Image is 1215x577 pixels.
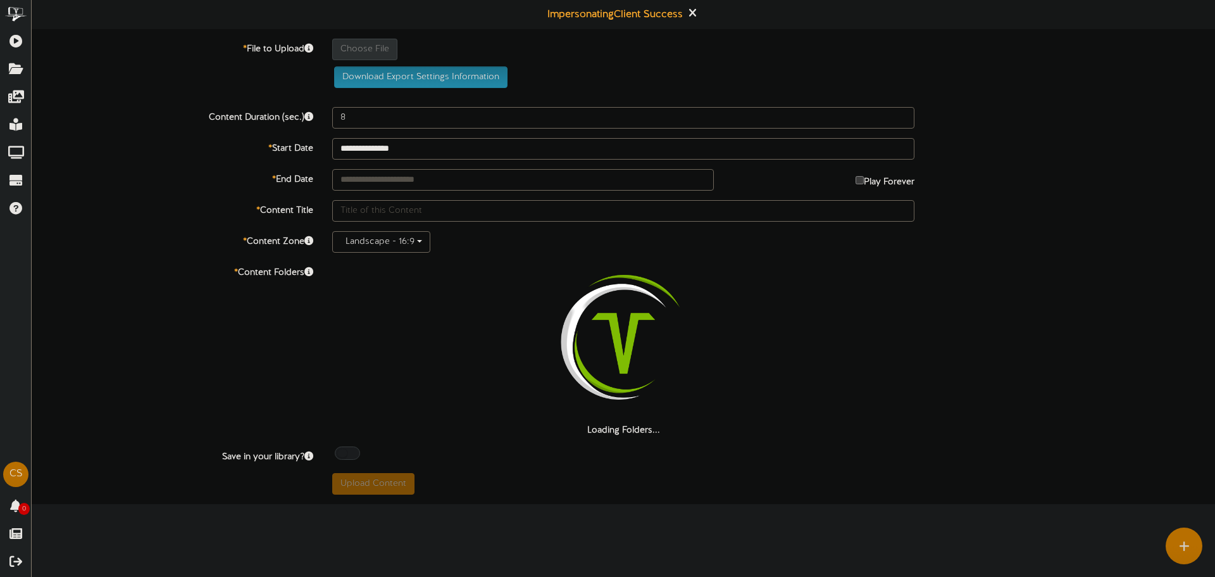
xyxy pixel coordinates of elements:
[332,473,414,495] button: Upload Content
[22,447,323,464] label: Save in your library?
[587,426,660,435] strong: Loading Folders...
[332,200,914,222] input: Title of this Content
[856,176,864,184] input: Play Forever
[328,72,508,82] a: Download Export Settings Information
[22,169,323,186] label: End Date
[22,262,323,279] label: Content Folders
[18,503,30,515] span: 0
[332,231,430,253] button: Landscape - 16:9
[542,262,704,424] img: loading-spinner-2.png
[22,39,323,56] label: File to Upload
[3,462,28,487] div: CS
[22,231,323,248] label: Content Zone
[856,169,914,189] label: Play Forever
[334,67,508,88] button: Download Export Settings Information
[22,138,323,155] label: Start Date
[22,107,323,124] label: Content Duration (sec.)
[22,200,323,217] label: Content Title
